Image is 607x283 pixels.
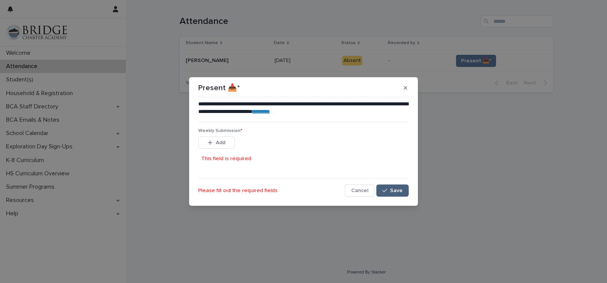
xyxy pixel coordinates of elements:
[198,129,242,133] span: Weekly Submission
[201,155,251,163] p: This field is required
[351,188,368,193] span: Cancel
[216,140,225,145] span: Add
[198,83,240,92] p: Present 📥*
[376,184,409,197] button: Save
[198,137,235,149] button: Add
[390,188,403,193] span: Save
[198,188,345,194] p: Please fill out the required fields
[345,184,375,197] button: Cancel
